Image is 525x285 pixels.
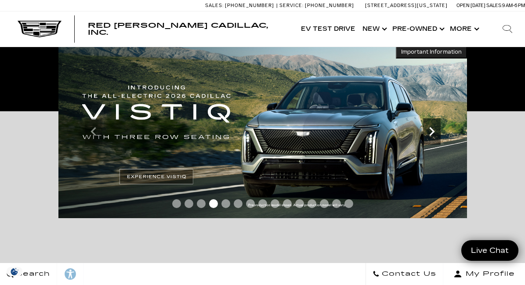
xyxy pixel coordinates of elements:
[14,268,50,280] span: Search
[365,3,448,8] a: [STREET_ADDRESS][US_STATE]
[205,3,224,8] span: Sales:
[197,199,206,208] span: Go to slide 3
[234,199,243,208] span: Go to slide 6
[88,22,289,36] a: Red [PERSON_NAME] Cadillac, Inc.
[225,3,274,8] span: [PHONE_NUMBER]
[85,118,102,145] div: Previous
[502,3,525,8] span: 9 AM-6 PM
[446,11,481,47] button: More
[305,3,354,8] span: [PHONE_NUMBER]
[258,199,267,208] span: Go to slide 8
[366,263,443,285] a: Contact Us
[88,21,268,37] span: Red [PERSON_NAME] Cadillac, Inc.
[461,240,518,261] a: Live Chat
[389,11,446,47] a: Pre-Owned
[462,268,515,280] span: My Profile
[359,11,389,47] a: New
[396,45,467,58] button: Important Information
[401,48,462,55] span: Important Information
[276,3,356,8] a: Service: [PHONE_NUMBER]
[332,199,341,208] span: Go to slide 14
[297,11,359,47] a: EV Test Drive
[467,245,513,256] span: Live Chat
[283,199,292,208] span: Go to slide 10
[456,3,485,8] span: Open [DATE]
[209,199,218,208] span: Go to slide 4
[221,199,230,208] span: Go to slide 5
[58,45,467,218] img: 2026 CADILLAC VISTIQ
[308,199,316,208] span: Go to slide 12
[295,199,304,208] span: Go to slide 11
[279,3,304,8] span: Service:
[344,199,353,208] span: Go to slide 15
[185,199,193,208] span: Go to slide 2
[271,199,279,208] span: Go to slide 9
[423,118,441,145] div: Next
[320,199,329,208] span: Go to slide 13
[443,263,525,285] button: Open user profile menu
[4,267,25,276] img: Opt-Out Icon
[486,3,502,8] span: Sales:
[246,199,255,208] span: Go to slide 7
[380,268,436,280] span: Contact Us
[205,3,276,8] a: Sales: [PHONE_NUMBER]
[172,199,181,208] span: Go to slide 1
[4,267,25,276] section: Click to Open Cookie Consent Modal
[18,21,62,37] img: Cadillac Dark Logo with Cadillac White Text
